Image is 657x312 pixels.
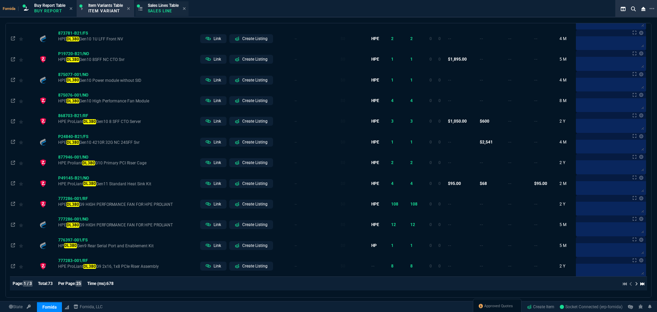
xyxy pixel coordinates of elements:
[58,176,89,180] span: P49145-B21/NO
[508,160,512,165] span: --
[19,199,38,209] div: Add to Watchlist
[58,264,198,269] span: HPE ProLiant G9 2x16, 1x8 PCIe Riser Assembly
[437,256,447,276] td: 0
[69,6,73,12] nx-icon: Close Tab
[295,118,338,124] p: --
[534,57,538,62] span: --
[480,264,483,269] span: --
[295,160,338,166] p: --
[371,243,377,248] span: HP
[19,137,38,147] div: Add to Watchlist
[410,160,413,165] span: 2
[391,264,394,269] span: 8
[437,111,447,132] td: 0
[448,160,451,165] span: --
[558,214,575,235] td: 5 M
[11,243,15,248] nx-icon: Open In Opposite Panel
[58,217,88,222] span: 777286-001/NO
[480,98,483,103] span: --
[410,78,413,83] span: 1
[23,280,33,287] span: 1 / 3
[200,220,227,229] a: Link
[25,304,33,310] a: API TOKEN
[524,302,557,312] a: Create Item
[558,256,575,276] td: 2 Y
[428,49,437,70] td: 0
[391,202,398,207] span: 108
[19,158,38,167] div: Add to Watchlist
[229,76,273,85] a: Create Listing
[558,152,575,173] td: 2 Y
[58,155,88,160] span: 877946-001/NO
[183,6,186,12] nx-icon: Close Tab
[200,34,227,43] a: Link
[448,57,467,62] span: $1,895.00
[391,181,394,186] span: 4
[391,98,394,103] span: 4
[57,49,199,70] td: HPE DL380 Gen10 8SFF NC CTO Svr
[83,119,96,124] mark: DL380
[229,241,273,250] a: Create Listing
[558,70,575,90] td: 4 M
[19,75,38,85] div: Add to Watchlist
[340,264,345,269] span: $0
[371,36,379,41] span: HPE
[428,235,437,255] td: 0
[534,36,538,41] span: --
[19,116,38,126] div: Add to Watchlist
[66,99,79,103] mark: DL380
[371,181,379,186] span: HPE
[48,281,53,286] span: 73
[106,281,114,286] span: 678
[560,304,622,309] span: Socket Connected (erp-fornida)
[58,31,88,36] span: 873781-B21/FS
[11,57,15,62] nx-icon: Open In Opposite Panel
[66,78,79,83] mark: DL380
[3,7,18,11] span: Fornida
[13,281,23,286] span: Page:
[428,90,437,111] td: 0
[200,55,227,64] a: Link
[410,119,413,124] span: 3
[391,36,394,41] span: 2
[437,132,447,152] td: 0
[558,235,575,255] td: 5 M
[508,181,512,186] span: --
[558,111,575,132] td: 2 Y
[58,181,198,187] span: HPE ProLiant Gen11 Standard Heat Sink Kit
[371,98,379,103] span: HPE
[371,202,379,207] span: HPE
[19,96,38,105] div: Add to Watchlist
[534,202,538,207] span: --
[508,36,512,41] span: --
[480,57,483,62] span: --
[58,140,198,145] span: HPE Gen10 4210R 32G NC 24SFF Svr
[11,140,15,145] nx-icon: Open In Opposite Panel
[58,222,198,228] span: HPE G9 HIGH PERFORMANCE FAN FOR HPE PROLIANT
[11,222,15,227] nx-icon: Open In Opposite Panel
[560,304,622,310] a: SGo-x2X1jLHCbB4hAAIe
[11,202,15,207] nx-icon: Open In Opposite Panel
[508,57,512,62] span: --
[448,264,451,269] span: --
[480,202,483,207] span: --
[480,181,487,186] span: $68
[340,243,345,248] span: $0
[437,70,447,90] td: 0
[448,202,451,207] span: --
[58,113,88,118] span: 868703-B21/RF
[480,160,483,165] span: --
[57,173,199,194] td: HPE ProLiant DL380 Gen11 Standard Heat Sink Kit
[508,78,512,83] span: --
[58,51,89,56] span: P19720-B21/NO
[295,36,338,42] p: --
[391,160,394,165] span: 2
[410,140,413,145] span: 1
[58,57,198,62] span: HPE Gen10 8SFF NC CTO Svr
[83,264,96,269] mark: DL380
[57,194,199,214] td: HPE DL380 G9 HIGH PERFORMANCE FAN FOR HPE PROLIANT
[295,222,338,228] p: --
[83,181,96,186] mark: DL380
[371,222,379,227] span: HPE
[428,111,437,132] td: 0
